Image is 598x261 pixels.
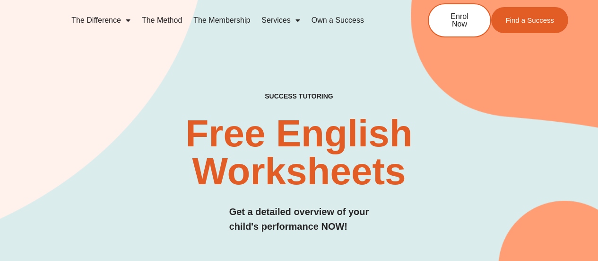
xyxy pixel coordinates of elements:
[428,3,491,37] a: Enrol Now
[66,9,136,31] a: The Difference
[443,13,476,28] span: Enrol Now
[66,9,397,31] nav: Menu
[136,9,188,31] a: The Method
[219,92,379,100] h4: SUCCESS TUTORING​
[188,9,256,31] a: The Membership
[505,17,554,24] span: Find a Success
[491,7,568,33] a: Find a Success
[229,205,369,234] h3: Get a detailed overview of your child's performance NOW!
[121,115,477,190] h2: Free English Worksheets​
[256,9,305,31] a: Services
[306,9,370,31] a: Own a Success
